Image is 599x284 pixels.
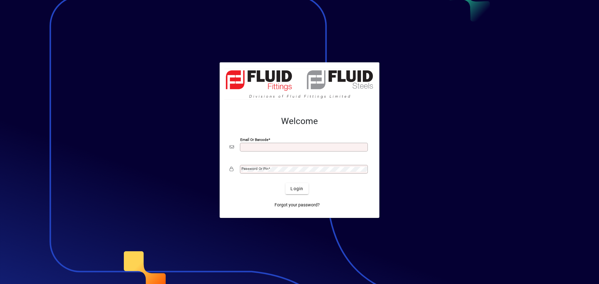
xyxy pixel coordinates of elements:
span: Forgot your password? [275,202,320,208]
h2: Welcome [230,116,369,127]
a: Forgot your password? [272,199,322,210]
span: Login [290,185,303,192]
mat-label: Email or Barcode [240,137,268,142]
mat-label: Password or Pin [241,166,268,171]
button: Login [285,183,308,194]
